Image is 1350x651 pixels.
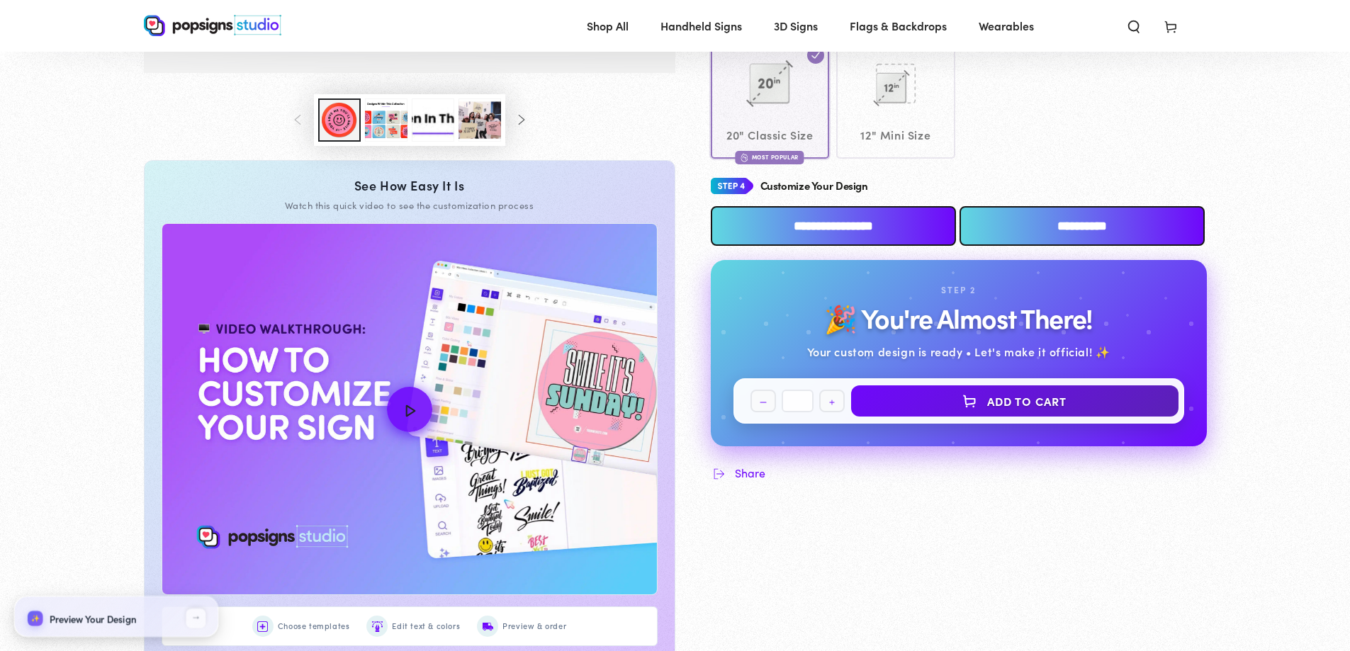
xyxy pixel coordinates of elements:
img: Popsigns Studio [144,15,281,36]
a: Handheld Signs [650,7,753,45]
button: How to Customize Your Design [162,224,657,594]
span: 3D Signs [774,16,818,36]
h4: Customize Your Design [760,180,868,192]
div: See How Easy It Is [162,178,658,193]
button: Slide right [505,105,536,136]
button: ← [186,608,206,628]
h2: 🎉 You're Almost There! [824,303,1093,332]
span: Preview & order [502,619,566,633]
span: Handheld Signs [660,16,742,36]
button: Add to Cart [850,385,1178,417]
a: Flags & Backdrops [839,7,957,45]
div: Your custom design is ready • Let's make it official! ✨ [733,341,1184,362]
button: Load image 5 in gallery view [459,98,501,142]
button: Load image 1 in gallery view [318,98,361,142]
a: Wearables [968,7,1045,45]
summary: Search our site [1115,10,1152,41]
img: Choose templates [257,621,268,632]
a: 3D Signs [763,7,828,45]
div: Step 2 [941,283,976,298]
span: Wearables [979,16,1034,36]
div: ✨ [28,611,43,626]
button: Load image 4 in gallery view [412,98,454,142]
div: Preview Your Design [28,610,136,627]
span: Edit text & colors [392,619,460,633]
span: Flags & Backdrops [850,16,947,36]
img: Edit text & colors [372,621,383,632]
div: Watch this quick video to see the customization process [162,199,658,212]
img: Step 4 [711,173,753,199]
button: Load image 3 in gallery view [365,98,407,142]
img: Preview & order [483,621,493,632]
button: Slide left [283,105,314,136]
span: Share [735,466,765,480]
a: Shop All [576,7,639,45]
button: Share [711,464,765,481]
span: Shop All [587,16,629,36]
span: Choose templates [278,619,350,633]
